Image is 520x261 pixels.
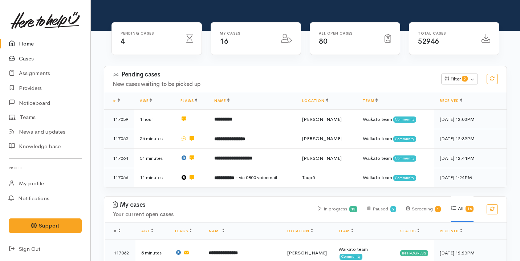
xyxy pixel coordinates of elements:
[367,196,396,222] div: Paused
[121,37,125,46] span: 4
[400,250,428,256] div: In progress
[121,31,178,35] h6: Pending cases
[467,206,472,211] b: 16
[104,149,134,168] td: 117064
[134,110,175,129] td: 1 hour
[393,136,416,142] span: Community
[302,155,342,161] span: [PERSON_NAME]
[357,168,434,187] td: Waikato team
[113,98,120,103] a: #
[434,110,507,129] td: [DATE] 12:03PM
[434,168,507,187] td: [DATE] 1:24PM
[393,116,416,122] span: Community
[220,37,228,46] span: 16
[434,149,507,168] td: [DATE] 12:44PM
[363,98,378,103] a: Team
[287,250,327,256] span: [PERSON_NAME]
[400,229,419,233] a: Status
[318,196,357,222] div: In progress
[434,129,507,149] td: [DATE] 12:39PM
[437,207,439,211] b: 1
[340,254,362,260] span: Community
[418,37,439,46] span: 52946
[141,229,153,233] a: Age
[357,110,434,129] td: Waikato team
[113,81,432,87] h4: New cases waiting to be picked up
[302,98,328,103] a: Location
[9,163,82,173] h6: Profile
[9,218,82,233] button: Support
[302,135,342,142] span: [PERSON_NAME]
[319,31,376,35] h6: All Open cases
[406,196,441,222] div: Screening
[104,168,134,187] td: 117066
[140,98,152,103] a: Age
[338,229,353,233] a: Team
[209,229,224,233] a: Name
[134,168,175,187] td: 11 minutes
[287,229,313,233] a: Location
[113,71,432,78] h3: Pending cases
[134,129,175,149] td: 56 minutes
[113,211,309,218] h4: Your current open cases
[104,110,134,129] td: 117059
[440,98,462,103] a: Received
[302,174,315,181] span: Taupō
[418,31,473,35] h6: Total cases
[113,201,309,209] h3: My cases
[220,31,272,35] h6: My cases
[235,174,277,181] span: - via 0800 voicemail
[441,74,478,84] button: Filter0
[393,175,416,181] span: Community
[214,98,229,103] a: Name
[180,98,197,103] a: Flags
[392,207,394,211] b: 2
[175,229,192,233] a: Flags
[319,37,327,46] span: 80
[451,196,474,222] div: All
[462,76,468,82] span: 0
[104,129,134,149] td: 117063
[440,229,462,233] a: Received
[357,149,434,168] td: Waikato team
[114,229,121,233] span: #
[302,116,342,122] span: [PERSON_NAME]
[357,129,434,149] td: Waikato team
[134,149,175,168] td: 51 minutes
[351,207,356,211] b: 13
[393,155,416,161] span: Community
